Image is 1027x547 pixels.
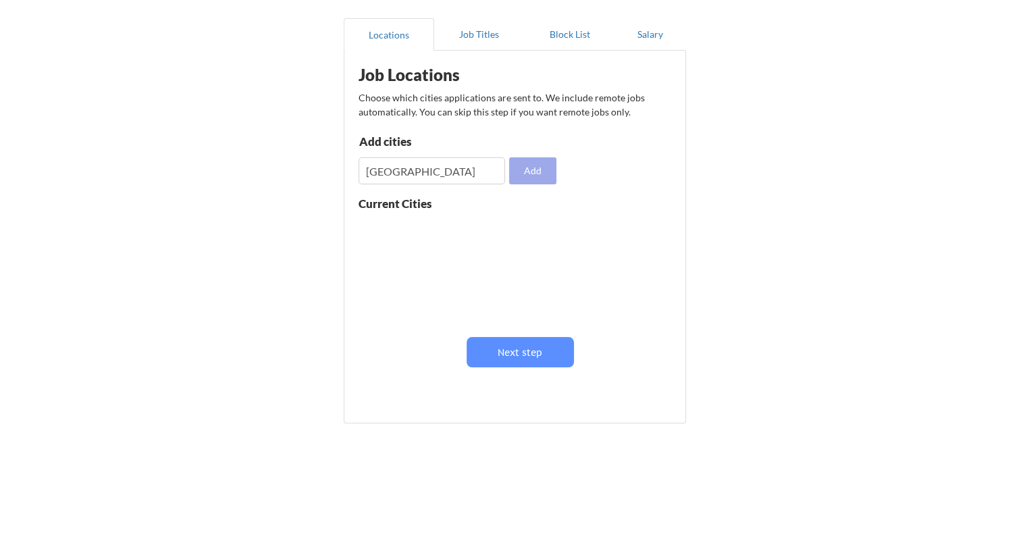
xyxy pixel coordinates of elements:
button: Add [509,157,556,184]
button: Next step [467,337,574,367]
input: Type here... [359,157,505,184]
div: Add cities [359,136,499,147]
button: Salary [615,18,686,51]
div: Job Locations [359,67,529,83]
div: Current Cities [359,198,461,209]
button: Locations [344,18,434,51]
button: Job Titles [434,18,525,51]
button: Block List [525,18,615,51]
div: Choose which cities applications are sent to. We include remote jobs automatically. You can skip ... [359,90,669,119]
